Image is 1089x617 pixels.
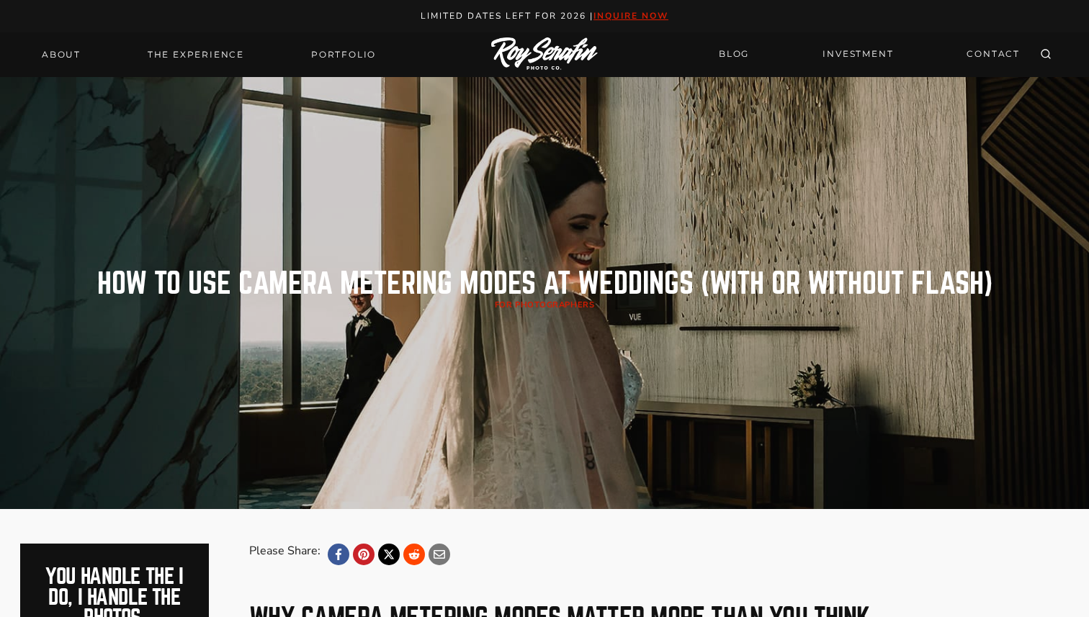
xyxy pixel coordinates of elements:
[328,544,349,565] a: Facebook
[403,544,425,565] a: Reddit
[593,10,668,22] a: inquire now
[491,37,598,71] img: Logo of Roy Serafin Photo Co., featuring stylized text in white on a light background, representi...
[495,300,595,310] a: For Photographers
[1036,45,1056,65] button: View Search Form
[814,42,902,67] a: INVESTMENT
[139,45,253,65] a: THE EXPERIENCE
[353,544,375,565] a: Pinterest
[97,269,992,298] h1: How to Use Camera Metering Modes at Weddings (With or without flash)
[710,42,1028,67] nav: Secondary Navigation
[33,45,385,65] nav: Primary Navigation
[378,544,400,565] a: X
[958,42,1028,67] a: CONTACT
[249,544,321,565] div: Please Share:
[16,9,1074,24] p: Limited Dates LEft for 2026 |
[429,544,450,565] a: Email
[33,45,89,65] a: About
[302,45,385,65] a: Portfolio
[710,42,758,67] a: BLOG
